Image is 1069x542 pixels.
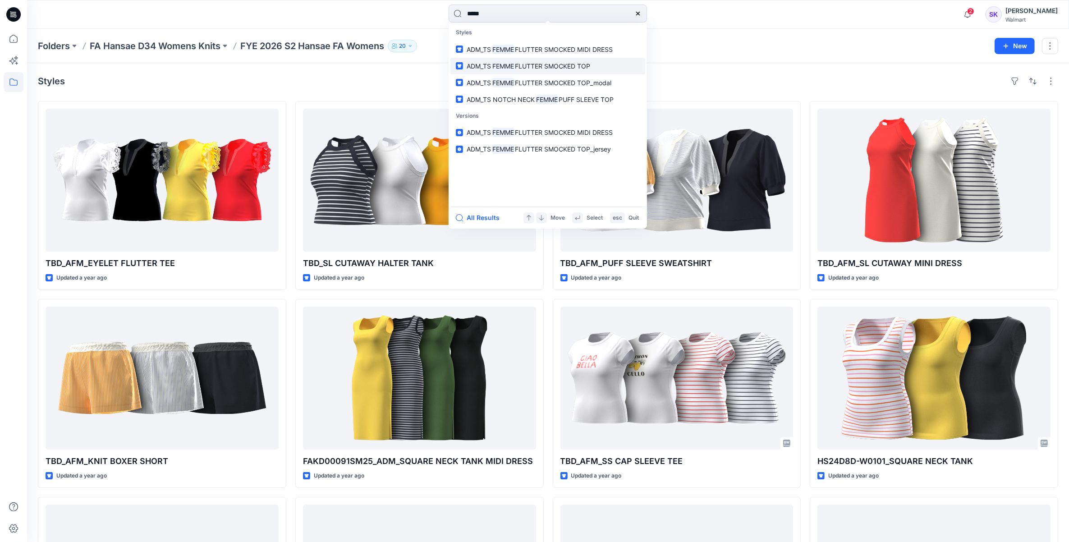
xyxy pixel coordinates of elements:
div: SK [986,6,1002,23]
button: 20 [388,40,417,52]
p: Updated a year ago [314,273,364,283]
a: TBD_AFM_PUFF SLEEVE SWEATSHIRT [560,109,794,252]
a: Folders [38,40,70,52]
p: Updated a year ago [314,471,364,481]
span: ADM_TS NOTCH NECK [467,96,535,103]
a: TBD_AFM_EYELET FLUTTER TEE [46,109,279,252]
a: ADM_TSFEMMEFLUTTER SMOCKED MIDI DRESS [450,41,645,58]
a: ADM_TSFEMMEFLUTTER SMOCKED TOP_jersey [450,141,645,157]
p: Updated a year ago [571,273,622,283]
h4: Styles [38,76,65,87]
a: ADM_TSFEMMEFLUTTER SMOCKED TOP [450,58,645,74]
p: Quit [629,213,639,223]
p: 20 [399,41,406,51]
span: FLUTTER SMOCKED TOP_jersey [515,145,611,153]
p: Updated a year ago [828,273,879,283]
p: HS24D8D-W0101_SQUARE NECK TANK [817,455,1051,468]
span: FLUTTER SMOCKED TOP [515,62,591,70]
p: Updated a year ago [828,471,879,481]
a: ADM_TSFEMMEFLUTTER SMOCKED MIDI DRESS [450,124,645,141]
span: ADM_TS [467,46,491,53]
a: FA Hansae D34 Womens Knits [90,40,220,52]
span: ADM_TS [467,145,491,153]
mark: FEMME [491,61,515,71]
p: TBD_AFM_EYELET FLUTTER TEE [46,257,279,270]
span: FLUTTER SMOCKED MIDI DRESS [515,129,613,136]
p: FAKD00091SM25_ADM_SQUARE NECK TANK MIDI DRESS [303,455,536,468]
p: TBD_AFM_KNIT BOXER SHORT [46,455,279,468]
mark: FEMME [491,44,515,55]
p: TBD_SL CUTAWAY HALTER TANK [303,257,536,270]
button: New [995,38,1035,54]
mark: FEMME [491,144,515,154]
a: ADM_TSFEMMEFLUTTER SMOCKED TOP_modal [450,74,645,91]
p: Updated a year ago [571,471,622,481]
a: TBD_AFM_SL CUTAWAY MINI DRESS [817,109,1051,252]
span: ADM_TS [467,62,491,70]
a: HS24D8D-W0101_SQUARE NECK TANK [817,307,1051,450]
span: FLUTTER SMOCKED MIDI DRESS [515,46,613,53]
div: Walmart [1005,16,1058,23]
a: TBD_AFM_KNIT BOXER SHORT [46,307,279,450]
p: TBD_AFM_SS CAP SLEEVE TEE [560,455,794,468]
a: TBD_SL CUTAWAY HALTER TANK [303,109,536,252]
p: Select [587,213,603,223]
mark: FEMME [535,94,559,105]
p: Updated a year ago [56,273,107,283]
span: FLUTTER SMOCKED TOP_modal [515,79,612,87]
mark: FEMME [491,127,515,138]
span: ADM_TS [467,79,491,87]
p: Updated a year ago [56,471,107,481]
p: esc [613,213,622,223]
p: Styles [450,24,645,41]
p: TBD_AFM_PUFF SLEEVE SWEATSHIRT [560,257,794,270]
mark: FEMME [491,78,515,88]
button: All Results [456,212,505,223]
p: TBD_AFM_SL CUTAWAY MINI DRESS [817,257,1051,270]
span: ADM_TS [467,129,491,136]
div: [PERSON_NAME] [1005,5,1058,16]
a: FAKD00091SM25_ADM_SQUARE NECK TANK MIDI DRESS [303,307,536,450]
p: FYE 2026 S2 Hansae FA Womens [240,40,384,52]
p: Versions [450,108,645,124]
span: 2 [967,8,974,15]
a: ADM_TS NOTCH NECKFEMMEPUFF SLEEVE TOP [450,91,645,108]
span: PUFF SLEEVE TOP [559,96,614,103]
p: Move [551,213,565,223]
a: TBD_AFM_SS CAP SLEEVE TEE [560,307,794,450]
